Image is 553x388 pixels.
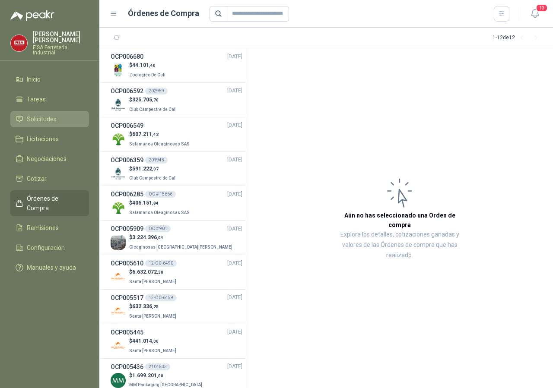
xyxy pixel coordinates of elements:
[129,268,178,276] p: $
[145,260,177,267] div: 12-OC-6490
[10,71,89,88] a: Inicio
[10,190,89,216] a: Órdenes de Compra
[10,10,54,21] img: Logo peakr
[129,372,204,380] p: $
[333,230,467,261] p: Explora los detalles, cotizaciones ganadas y valores de las Órdenes de compra que has realizado.
[152,98,159,102] span: ,70
[227,259,242,268] span: [DATE]
[129,210,190,215] span: Salamanca Oleaginosas SAS
[111,338,126,353] img: Company Logo
[132,269,163,275] span: 6.632.072
[27,154,67,164] span: Negociaciones
[111,155,242,183] a: OCP006359201943[DATE] Company Logo$591.222,07Club Campestre de Cali
[111,259,242,286] a: OCP00561012-OC-6490[DATE] Company Logo$6.632.072,30Santa [PERSON_NAME]
[27,134,59,144] span: Licitaciones
[132,166,159,172] span: 591.222
[27,223,59,233] span: Remisiones
[111,373,126,388] img: Company Logo
[10,131,89,147] a: Licitaciones
[27,243,65,252] span: Configuración
[111,121,242,148] a: OCP006549[DATE] Company Logo$607.211,42Salamanca Oleaginosas SAS
[227,53,242,61] span: [DATE]
[111,97,126,112] img: Company Logo
[27,75,41,84] span: Inicio
[27,114,57,124] span: Solicitudes
[129,279,176,284] span: Santa [PERSON_NAME]
[111,52,143,61] h3: OCP006680
[111,189,143,199] h3: OCP006285
[10,91,89,107] a: Tareas
[145,363,170,370] div: 2104533
[10,220,89,236] a: Remisiones
[10,111,89,127] a: Solicitudes
[149,63,156,68] span: ,40
[10,151,89,167] a: Negociaciones
[11,35,27,51] img: Company Logo
[33,31,89,43] p: [PERSON_NAME] [PERSON_NAME]
[111,189,242,217] a: OCP006285OC # 15666[DATE] Company Logo$406.151,84Salamanca Oleaginosas SAS
[333,211,467,230] h3: Aún no has seleccionado una Orden de compra
[132,97,159,103] span: 325.705
[111,132,126,147] img: Company Logo
[227,328,242,336] span: [DATE]
[132,131,159,137] span: 607.211
[132,234,163,240] span: 3.224.396
[111,86,143,96] h3: OCP006592
[129,337,178,345] p: $
[111,293,242,320] a: OCP00551712-OC-6459[DATE] Company Logo$632.336,25Santa [PERSON_NAME]
[111,328,143,337] h3: OCP005445
[493,31,543,45] div: 1 - 12 de 12
[227,156,242,164] span: [DATE]
[27,194,81,213] span: Órdenes de Compra
[33,45,89,55] p: FISA Ferreteria Industrial
[129,199,191,207] p: $
[111,235,126,250] img: Company Logo
[132,62,156,68] span: 44.101
[129,245,232,249] span: Oleaginosas [GEOGRAPHIC_DATA][PERSON_NAME]
[27,95,46,104] span: Tareas
[129,96,178,104] p: $
[227,225,242,233] span: [DATE]
[10,170,89,187] a: Cotizar
[227,121,242,129] span: [DATE]
[145,191,176,198] div: OC # 15666
[132,338,159,344] span: 441.014
[27,174,47,183] span: Cotizar
[111,86,242,114] a: OCP006592202959[DATE] Company Logo$325.705,70Club Campestre de Cali
[152,304,159,309] span: ,25
[111,200,126,215] img: Company Logo
[111,52,242,79] a: OCP006680[DATE] Company Logo$44.101,40Zoologico De Cali
[129,176,177,180] span: Club Campestre de Cali
[129,348,176,353] span: Santa [PERSON_NAME]
[111,293,143,303] h3: OCP005517
[152,132,159,137] span: ,42
[157,373,163,378] span: ,00
[129,233,234,242] p: $
[10,240,89,256] a: Configuración
[145,294,177,301] div: 12-OC-6459
[145,225,171,232] div: OC # 901
[157,235,163,240] span: ,04
[111,259,143,268] h3: OCP005610
[132,200,159,206] span: 406.151
[111,304,126,319] img: Company Logo
[129,107,177,112] span: Club Campestre de Cali
[145,157,168,164] div: 201943
[129,382,202,387] span: MM Packaging [GEOGRAPHIC_DATA]
[129,61,167,69] p: $
[536,4,548,12] span: 13
[152,167,159,171] span: ,07
[227,190,242,199] span: [DATE]
[10,259,89,276] a: Manuales y ayuda
[128,7,199,19] h1: Órdenes de Compra
[152,339,159,344] span: ,00
[145,88,168,95] div: 202959
[132,303,159,309] span: 632.336
[129,165,178,173] p: $
[111,328,242,355] a: OCP005445[DATE] Company Logo$441.014,00Santa [PERSON_NAME]
[129,130,191,139] p: $
[111,269,126,284] img: Company Logo
[129,303,178,311] p: $
[111,224,242,251] a: OCP005909OC # 901[DATE] Company Logo$3.224.396,04Oleaginosas [GEOGRAPHIC_DATA][PERSON_NAME]
[111,224,143,233] h3: OCP005909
